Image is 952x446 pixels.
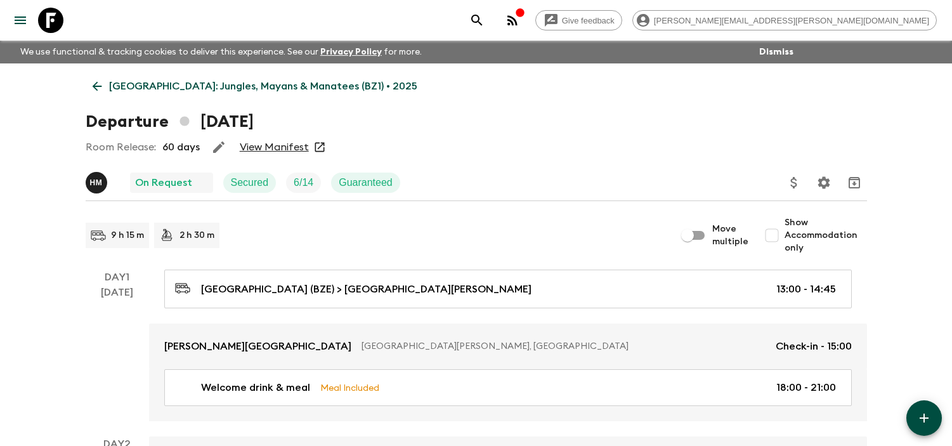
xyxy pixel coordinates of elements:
[320,48,382,56] a: Privacy Policy
[632,10,937,30] div: [PERSON_NAME][EMAIL_ADDRESS][PERSON_NAME][DOMAIN_NAME]
[111,229,144,242] p: 9 h 15 m
[776,282,836,297] p: 13:00 - 14:45
[776,380,836,395] p: 18:00 - 21:00
[535,10,622,30] a: Give feedback
[162,140,200,155] p: 60 days
[101,285,133,421] div: [DATE]
[90,178,103,188] p: H M
[179,229,214,242] p: 2 h 30 m
[86,140,156,155] p: Room Release:
[555,16,622,25] span: Give feedback
[201,282,531,297] p: [GEOGRAPHIC_DATA] (BZE) > [GEOGRAPHIC_DATA][PERSON_NAME]
[86,270,149,285] p: Day 1
[320,381,379,395] p: Meal Included
[240,141,309,154] a: View Manifest
[164,369,852,406] a: Welcome drink & mealMeal Included18:00 - 21:00
[339,175,393,190] p: Guaranteed
[201,380,310,395] p: Welcome drink & meal
[15,41,427,63] p: We use functional & tracking cookies to deliver this experience. See our for more.
[231,175,269,190] p: Secured
[294,175,313,190] p: 6 / 14
[286,173,321,193] div: Trip Fill
[781,170,807,195] button: Update Price, Early Bird Discount and Costs
[135,175,192,190] p: On Request
[712,223,749,248] span: Move multiple
[223,173,277,193] div: Secured
[785,216,867,254] span: Show Accommodation only
[86,172,110,193] button: HM
[842,170,867,195] button: Archive (Completed, Cancelled or Unsynced Departures only)
[8,8,33,33] button: menu
[109,79,417,94] p: [GEOGRAPHIC_DATA]: Jungles, Mayans & Manatees (BZ1) • 2025
[464,8,490,33] button: search adventures
[362,340,766,353] p: [GEOGRAPHIC_DATA][PERSON_NAME], [GEOGRAPHIC_DATA]
[86,109,254,134] h1: Departure [DATE]
[86,74,424,99] a: [GEOGRAPHIC_DATA]: Jungles, Mayans & Manatees (BZ1) • 2025
[164,339,351,354] p: [PERSON_NAME][GEOGRAPHIC_DATA]
[756,43,797,61] button: Dismiss
[86,176,110,186] span: Hob Medina
[647,16,936,25] span: [PERSON_NAME][EMAIL_ADDRESS][PERSON_NAME][DOMAIN_NAME]
[164,270,852,308] a: [GEOGRAPHIC_DATA] (BZE) > [GEOGRAPHIC_DATA][PERSON_NAME]13:00 - 14:45
[149,324,867,369] a: [PERSON_NAME][GEOGRAPHIC_DATA][GEOGRAPHIC_DATA][PERSON_NAME], [GEOGRAPHIC_DATA]Check-in - 15:00
[811,170,837,195] button: Settings
[776,339,852,354] p: Check-in - 15:00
